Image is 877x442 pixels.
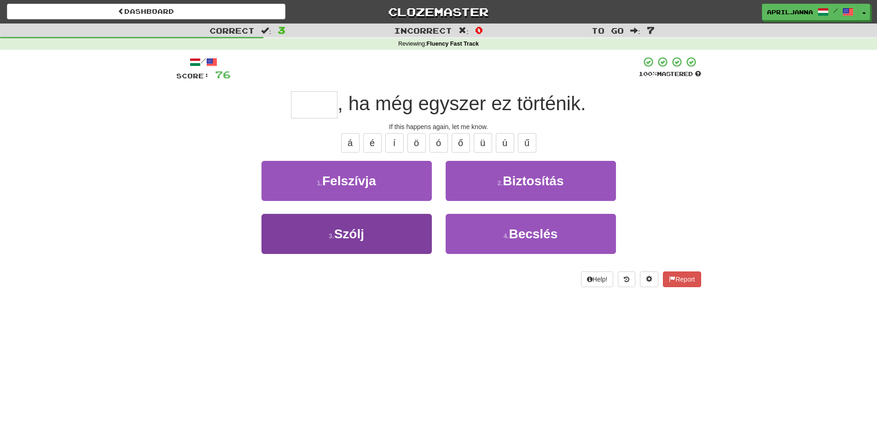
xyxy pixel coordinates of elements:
[496,133,514,153] button: ú
[394,26,452,35] span: Incorrect
[341,133,360,153] button: á
[639,70,657,77] span: 100 %
[427,41,479,47] strong: Fluency Fast Track
[385,133,404,153] button: í
[475,24,483,35] span: 0
[504,232,509,240] small: 4 .
[261,27,271,35] span: :
[581,271,614,287] button: Help!
[518,133,536,153] button: ű
[639,70,701,78] div: Mastered
[592,26,624,35] span: To go
[767,8,813,16] span: AprilJanna
[215,69,231,80] span: 76
[261,214,432,254] button: 3.Szólj
[474,133,492,153] button: ü
[322,174,376,188] span: Felszívja
[176,72,209,80] span: Score:
[261,161,432,201] button: 1.Felszívja
[209,26,255,35] span: Correct
[176,122,701,131] div: If this happens again, let me know.
[446,161,616,201] button: 2.Biztosítás
[337,93,586,114] span: , ha még egyszer ez történik.
[363,133,382,153] button: é
[329,232,334,240] small: 3 .
[498,179,503,187] small: 2 .
[334,227,364,241] span: Szólj
[446,214,616,254] button: 4.Becslés
[452,133,470,153] button: ő
[176,56,231,68] div: /
[278,24,285,35] span: 3
[663,271,701,287] button: Report
[762,4,859,20] a: AprilJanna /
[299,4,578,20] a: Clozemaster
[647,24,655,35] span: 7
[7,4,285,19] a: Dashboard
[630,27,640,35] span: :
[317,179,322,187] small: 1 .
[833,7,838,14] span: /
[618,271,635,287] button: Round history (alt+y)
[407,133,426,153] button: ö
[509,227,558,241] span: Becslés
[459,27,469,35] span: :
[430,133,448,153] button: ó
[503,174,563,188] span: Biztosítás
